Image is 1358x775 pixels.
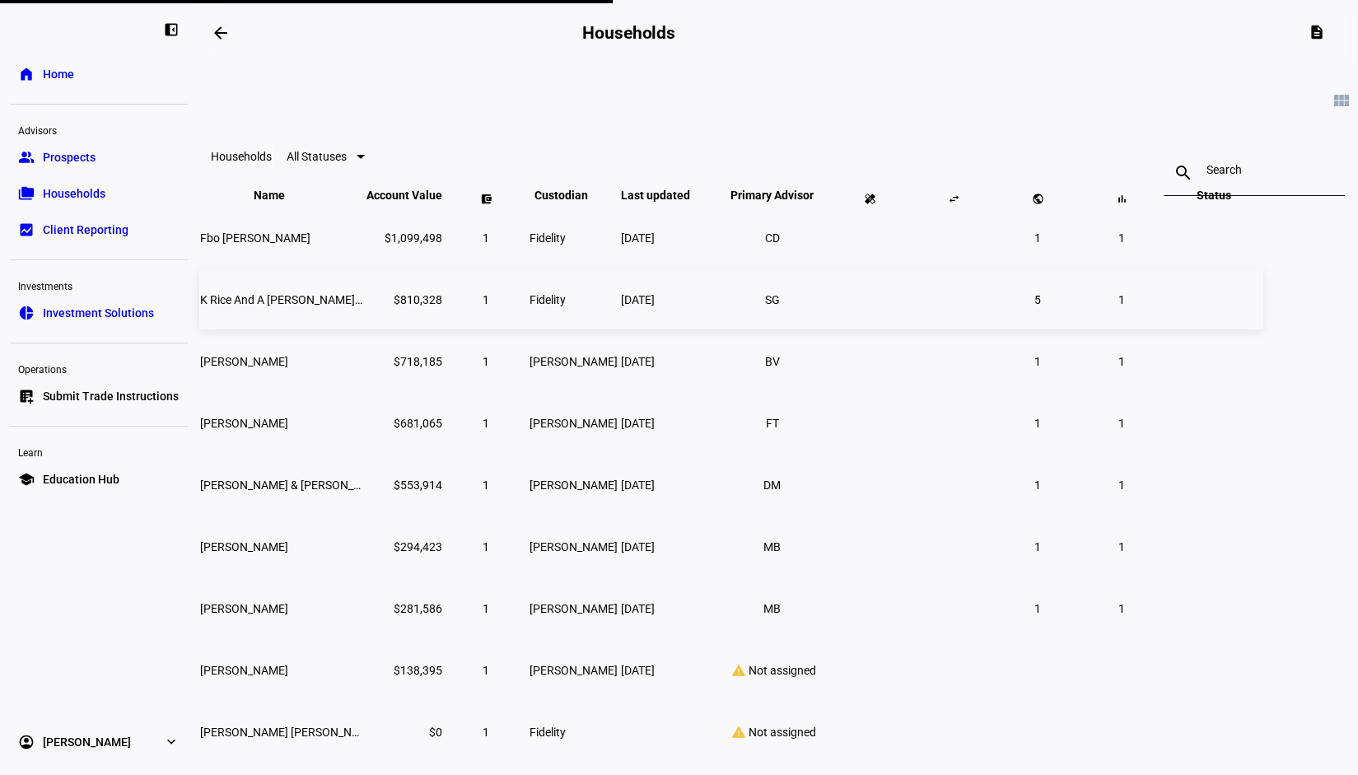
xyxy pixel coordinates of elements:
li: MB [758,594,787,623]
span: 1 [483,602,489,615]
td: $1,099,498 [366,208,443,268]
span: [DATE] [621,479,655,492]
eth-mat-symbol: home [18,66,35,82]
div: Advisors [10,118,188,141]
span: Status [1184,189,1244,202]
a: folder_copyHouseholds [10,177,188,210]
td: $718,185 [366,331,443,391]
eth-mat-symbol: list_alt_add [18,388,35,404]
span: [PERSON_NAME] [43,734,131,750]
span: [DATE] [621,355,655,368]
span: Fidelity [530,231,566,245]
span: Fbo Kevin John O'toole [200,231,310,245]
span: 1 [1118,417,1125,430]
span: 1 [1034,602,1041,615]
span: Custodian [534,189,613,202]
div: Learn [10,440,188,463]
li: FT [758,409,787,438]
span: Last updated [621,189,715,202]
span: 1 [1118,540,1125,553]
a: groupProspects [10,141,188,174]
eth-mat-symbol: left_panel_close [163,21,180,38]
span: [PERSON_NAME] [530,479,618,492]
eth-mat-symbol: folder_copy [18,185,35,202]
span: 1 [483,540,489,553]
eth-mat-symbol: pie_chart [18,305,35,321]
td: $810,328 [366,269,443,329]
eth-mat-symbol: group [18,149,35,166]
li: CD [758,223,787,253]
eth-mat-symbol: account_circle [18,734,35,750]
span: 1 [1118,231,1125,245]
span: Client Reporting [43,222,128,238]
span: [PERSON_NAME] [530,602,618,615]
span: Primary Advisor [718,189,826,202]
span: 1 [483,417,489,430]
mat-icon: view_module [1332,91,1351,110]
span: Education Hub [43,471,119,488]
mat-icon: warning [729,663,749,678]
span: [PERSON_NAME] [530,540,618,553]
span: Madeleine H Wolfe [200,355,288,368]
span: [PERSON_NAME] [530,664,618,677]
span: K Rice And A Corrigan Liv Tru [200,293,374,306]
span: 1 [1034,540,1041,553]
span: 1 [1034,479,1041,492]
span: [DATE] [621,664,655,677]
span: 1 [1118,602,1125,615]
td: $0 [366,702,443,762]
span: [DATE] [621,231,655,245]
span: 1 [1034,417,1041,430]
a: homeHome [10,58,188,91]
span: Households [43,185,105,202]
td: $281,586 [366,578,443,638]
td: $681,065 [366,393,443,453]
span: Karmen Marie Artmann [200,664,288,677]
mat-icon: arrow_backwards [211,23,231,43]
span: [DATE] [621,602,655,615]
mat-icon: warning [729,725,749,740]
span: Submit Trade Instructions [43,388,179,404]
span: Katharin Barr Hogen [200,417,288,430]
span: Mary K Milgrom & Henry Milgrom Mgr: Ethic [200,479,442,492]
span: 1 [483,231,489,245]
div: Operations [10,357,188,380]
a: pie_chartInvestment Solutions [10,296,188,329]
span: 1 [1034,231,1041,245]
span: 1 [483,664,489,677]
mat-icon: description [1308,24,1324,40]
span: All Statuses [287,150,347,163]
span: 5 [1034,293,1041,306]
a: bid_landscapeClient Reporting [10,213,188,246]
span: Home [43,66,74,82]
span: [DATE] [621,540,655,553]
span: 1 [1118,479,1125,492]
span: Investment Solutions [43,305,154,321]
div: Investments [10,273,188,296]
span: [DATE] [621,417,655,430]
li: SG [758,285,787,315]
eth-mat-symbol: expand_more [163,734,180,750]
span: Kevin John O'Toole IRA [200,726,379,739]
span: 1 [1118,293,1125,306]
span: Account Value [366,189,442,202]
span: Name [254,189,310,202]
eth-data-table-title: Households [211,150,272,163]
span: Prospects [43,149,96,166]
span: [DATE] [621,293,655,306]
input: Search [1206,163,1302,176]
eth-mat-symbol: bid_landscape [18,222,35,238]
span: 1 [483,293,489,306]
td: $553,914 [366,455,443,515]
li: DM [758,470,787,500]
mat-icon: search [1164,163,1203,183]
span: Joanne C Hyland [200,602,288,615]
li: MB [758,532,787,562]
h2: Households [582,23,675,43]
li: BV [758,347,787,376]
span: [PERSON_NAME] [530,355,618,368]
span: Fidelity [530,726,566,739]
div: Not assigned [718,663,826,678]
span: 1 [1034,355,1041,368]
eth-mat-symbol: school [18,471,35,488]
